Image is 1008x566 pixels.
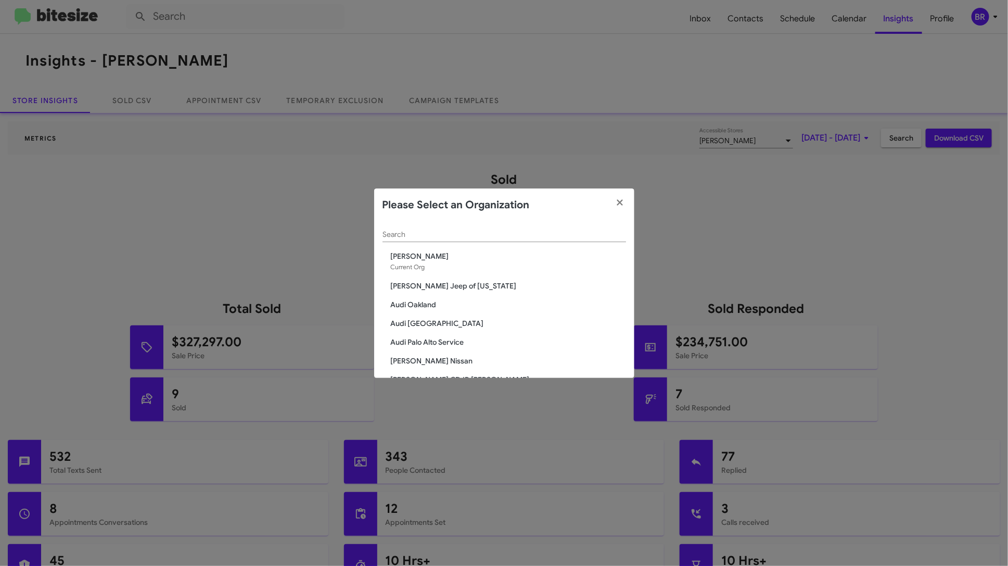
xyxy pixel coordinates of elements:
span: [PERSON_NAME] [391,251,626,261]
span: [PERSON_NAME] CDJR [PERSON_NAME] [391,374,626,385]
span: Audi Palo Alto Service [391,337,626,347]
span: [PERSON_NAME] Jeep of [US_STATE] [391,281,626,291]
span: [PERSON_NAME] Nissan [391,356,626,366]
h2: Please Select an Organization [382,197,530,213]
span: Audi [GEOGRAPHIC_DATA] [391,318,626,329]
span: Audi Oakland [391,299,626,310]
span: Current Org [391,263,425,271]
